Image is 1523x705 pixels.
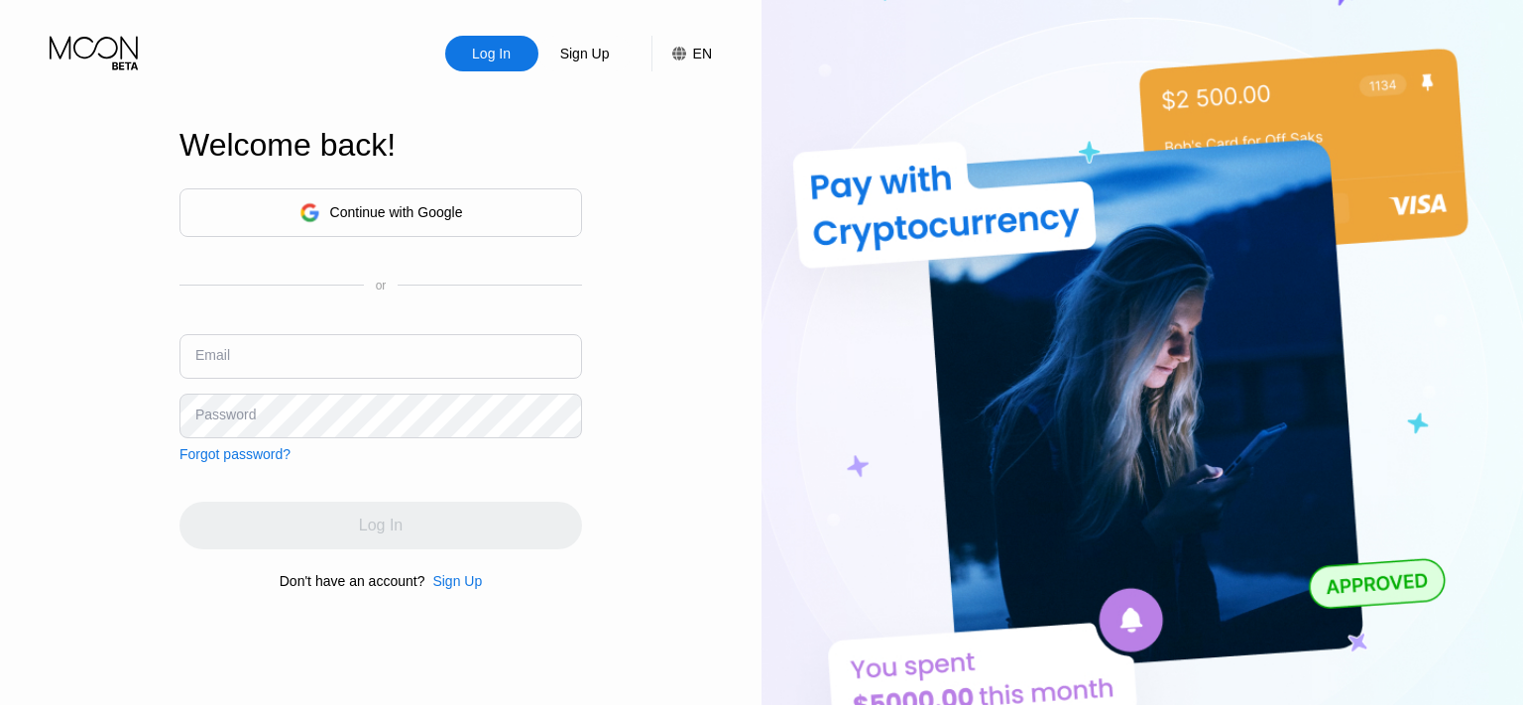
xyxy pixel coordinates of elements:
[538,36,632,71] div: Sign Up
[432,573,482,589] div: Sign Up
[280,573,425,589] div: Don't have an account?
[195,347,230,363] div: Email
[445,36,538,71] div: Log In
[558,44,612,63] div: Sign Up
[179,188,582,237] div: Continue with Google
[470,44,513,63] div: Log In
[693,46,712,61] div: EN
[651,36,712,71] div: EN
[179,446,291,462] div: Forgot password?
[424,573,482,589] div: Sign Up
[179,127,582,164] div: Welcome back!
[195,407,256,422] div: Password
[376,279,387,293] div: or
[330,204,463,220] div: Continue with Google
